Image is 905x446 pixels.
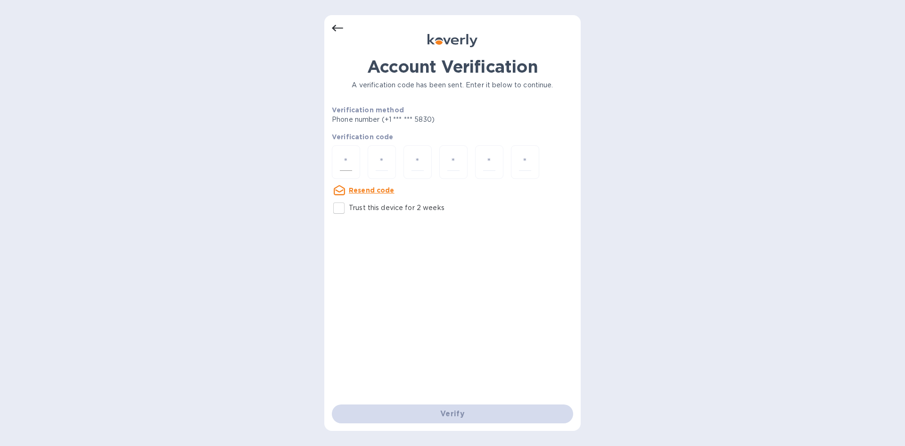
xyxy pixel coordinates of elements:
u: Resend code [349,186,395,194]
p: Verification code [332,132,573,142]
p: A verification code has been sent. Enter it below to continue. [332,80,573,90]
p: Phone number (+1 *** *** 5830) [332,115,507,125]
b: Verification method [332,106,404,114]
p: Trust this device for 2 weeks [349,203,444,213]
h1: Account Verification [332,57,573,76]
